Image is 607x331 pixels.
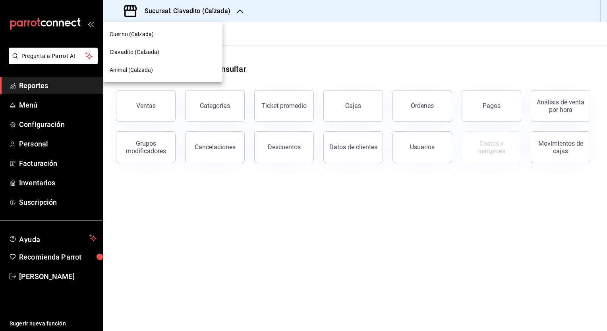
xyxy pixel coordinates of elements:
[103,43,222,61] div: Clavadito (Calzada)
[110,48,160,56] span: Clavadito (Calzada)
[103,25,222,43] div: Cuerno (Calzada)
[103,61,222,79] div: Animal (Calzada)
[110,30,154,38] span: Cuerno (Calzada)
[110,66,153,74] span: Animal (Calzada)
